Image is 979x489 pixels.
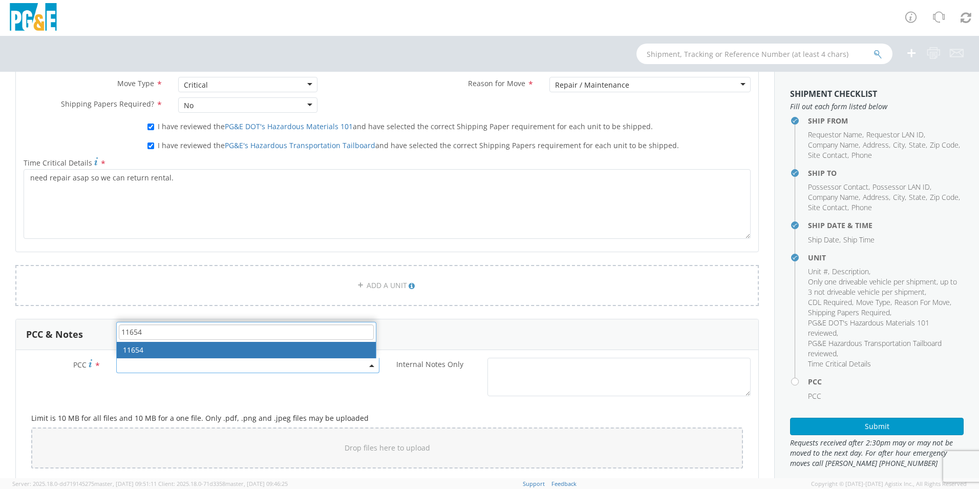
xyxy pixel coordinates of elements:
li: , [808,182,870,192]
input: Shipment, Tracking or Reference Number (at least 4 chars) [636,44,892,64]
li: , [808,297,854,308]
li: , [808,277,961,297]
li: , [832,267,870,277]
li: , [808,338,961,359]
span: Shipping Papers Required [808,308,890,317]
span: Ship Time [843,235,875,244]
a: ADD A UNIT [15,265,759,306]
div: Repair / Maintenance [555,80,629,90]
span: Server: 2025.18.0-dd719145275 [12,480,157,487]
span: PCC [73,360,87,370]
span: Site Contact [808,202,847,212]
span: State [909,140,926,150]
span: Company Name [808,140,859,150]
span: Ship Date [808,235,839,244]
span: City [893,192,905,202]
li: , [808,150,849,160]
span: Internal Notes Only [396,359,463,369]
span: Time Critical Details [24,158,92,168]
span: Phone [852,150,872,160]
li: , [930,192,960,202]
span: Possessor LAN ID [872,182,930,192]
a: Support [523,480,545,487]
a: PG&E's Hazardous Transportation Tailboard [225,140,375,150]
span: Move Type [117,78,154,88]
h5: Limit is 10 MB for all files and 10 MB for a one file. Only .pdf, .png and .jpeg files may be upl... [31,414,743,422]
span: Zip Code [930,192,959,202]
span: I have reviewed the and have selected the correct Shipping Paper requirement for each unit to be ... [158,121,653,131]
li: , [909,140,927,150]
h4: Ship Date & Time [808,221,964,229]
span: Drop files here to upload [345,443,430,453]
li: , [808,318,961,338]
span: Site Contact [808,150,847,160]
a: Feedback [551,480,577,487]
li: , [808,267,829,277]
span: PG&E Hazardous Transportation Tailboard reviewed [808,338,942,358]
div: Critical [184,80,208,90]
li: , [863,140,890,150]
span: City [893,140,905,150]
li: , [909,192,927,202]
li: , [808,235,841,245]
li: , [863,192,890,202]
li: 11654 [117,342,376,358]
span: Company Name [808,192,859,202]
h4: Ship From [808,117,964,125]
img: pge-logo-06675f144f4cfa6a6814.png [8,3,59,33]
span: Only one driveable vehicle per shipment, up to 3 not driveable vehicle per shipment [808,277,957,297]
span: Possessor Contact [808,182,868,192]
span: Unit # [808,267,828,276]
h4: PCC [808,378,964,385]
span: Move Type [856,297,890,307]
li: , [895,297,951,308]
li: , [856,297,892,308]
span: PG&E DOT's Hazardous Materials 101 reviewed [808,318,929,338]
span: State [909,192,926,202]
a: PG&E DOT's Hazardous Materials 101 [225,121,353,131]
li: , [930,140,960,150]
span: master, [DATE] 09:46:25 [225,480,288,487]
span: I have reviewed the and have selected the correct Shipping Papers requirement for each unit to be... [158,140,679,150]
span: Description [832,267,869,276]
span: Fill out each form listed below [790,101,964,112]
input: I have reviewed thePG&E's Hazardous Transportation Tailboardand have selected the correct Shippin... [147,142,154,149]
li: , [872,182,931,192]
span: PCC [808,391,821,401]
input: I have reviewed thePG&E DOT's Hazardous Materials 101and have selected the correct Shipping Paper... [147,124,154,130]
span: CDL Required [808,297,852,307]
h4: Ship To [808,169,964,177]
li: , [808,308,891,318]
li: , [893,192,906,202]
span: Requestor Name [808,130,862,139]
strong: Shipment Checklist [790,88,877,99]
span: Phone [852,202,872,212]
span: Reason for Move [468,78,525,88]
span: Reason For Move [895,297,950,307]
button: Submit [790,418,964,435]
div: No [184,100,194,111]
li: , [808,192,860,202]
span: Requests received after 2:30pm may or may not be moved to the next day. For after hour emergency ... [790,438,964,468]
li: , [808,202,849,213]
span: Requestor LAN ID [866,130,924,139]
span: Address [863,192,889,202]
li: , [808,130,864,140]
span: Copyright © [DATE]-[DATE] Agistix Inc., All Rights Reserved [811,480,967,488]
span: Zip Code [930,140,959,150]
h4: Unit [808,254,964,261]
span: master, [DATE] 09:51:11 [94,480,157,487]
span: Time Critical Details [808,359,871,369]
span: Address [863,140,889,150]
h3: PCC & Notes [26,330,83,340]
li: , [866,130,925,140]
li: , [893,140,906,150]
li: , [808,140,860,150]
span: Shipping Papers Required? [61,99,154,109]
span: Client: 2025.18.0-71d3358 [158,480,288,487]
